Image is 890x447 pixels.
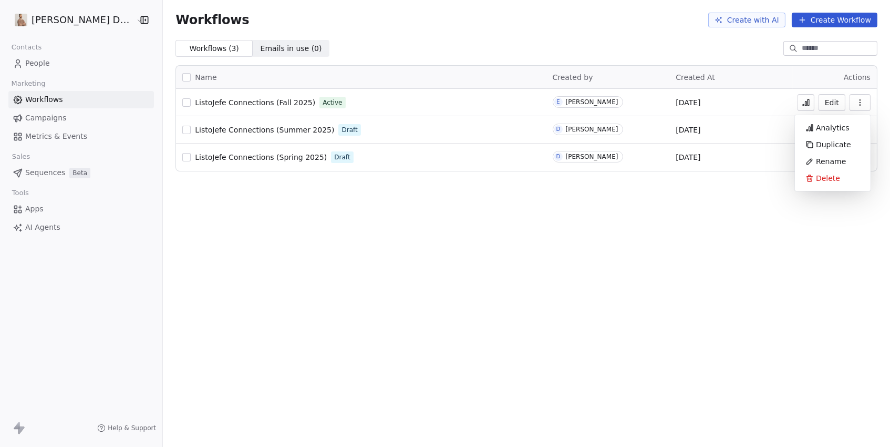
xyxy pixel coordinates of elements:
[195,152,327,162] a: ListoJefe Connections (Spring 2025)
[8,219,154,236] a: AI Agents
[553,73,593,82] span: Created by
[25,167,65,178] span: Sequences
[25,58,50,69] span: People
[816,123,850,133] span: Analytics
[816,139,851,150] span: Duplicate
[195,126,334,134] span: ListoJefe Connections (Summer 2025)
[566,153,618,160] div: [PERSON_NAME]
[195,72,216,83] span: Name
[708,13,785,27] button: Create with AI
[8,128,154,145] a: Metrics & Events
[195,125,334,135] a: ListoJefe Connections (Summer 2025)
[7,185,33,201] span: Tools
[25,222,60,233] span: AI Agents
[334,153,350,162] span: Draft
[13,11,129,29] button: [PERSON_NAME] DS Realty
[556,125,561,134] div: D
[676,97,700,108] span: [DATE]
[32,13,133,27] span: [PERSON_NAME] DS Realty
[556,98,560,106] div: E
[175,13,249,27] span: Workflows
[819,94,845,111] button: Edit
[7,149,35,165] span: Sales
[195,97,315,108] a: ListoJefe Connections (Fall 2025)
[341,125,357,135] span: Draft
[323,98,342,107] span: Active
[25,131,87,142] span: Metrics & Events
[8,55,154,72] a: People
[108,424,156,432] span: Help & Support
[792,13,877,27] button: Create Workflow
[69,168,90,178] span: Beta
[97,424,156,432] a: Help & Support
[566,98,618,106] div: [PERSON_NAME]
[8,200,154,218] a: Apps
[816,173,840,184] span: Delete
[556,153,561,161] div: D
[566,126,618,133] div: [PERSON_NAME]
[25,113,66,124] span: Campaigns
[844,73,871,82] span: Actions
[25,204,44,215] span: Apps
[195,98,315,107] span: ListoJefe Connections (Fall 2025)
[7,39,46,55] span: Contacts
[8,109,154,127] a: Campaigns
[261,43,322,54] span: Emails in use ( 0 )
[676,125,700,135] span: [DATE]
[25,94,63,105] span: Workflows
[8,164,154,181] a: SequencesBeta
[15,14,27,26] img: Daniel%20Simpson%20Social%20Media%20Profile%20Picture%201080x1080%20Option%201.png
[676,73,715,82] span: Created At
[7,76,50,92] span: Marketing
[195,153,327,161] span: ListoJefe Connections (Spring 2025)
[8,91,154,108] a: Workflows
[816,156,846,167] span: Rename
[676,152,700,162] span: [DATE]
